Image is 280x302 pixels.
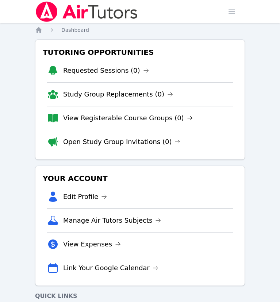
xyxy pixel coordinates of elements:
a: View Registerable Course Groups (0) [63,113,193,123]
a: Edit Profile [63,192,107,202]
img: Air Tutors [35,1,138,22]
a: Link Your Google Calendar [63,263,158,273]
a: Manage Air Tutors Subjects [63,215,161,226]
span: Dashboard [61,27,89,33]
a: Open Study Group Invitations (0) [63,137,181,147]
h3: Your Account [41,172,239,185]
nav: Breadcrumb [35,26,245,34]
a: Requested Sessions (0) [63,65,149,76]
a: View Expenses [63,239,121,249]
h4: Quick Links [35,292,245,301]
a: Study Group Replacements (0) [63,89,173,99]
a: Dashboard [61,26,89,34]
h3: Tutoring Opportunities [41,46,239,59]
